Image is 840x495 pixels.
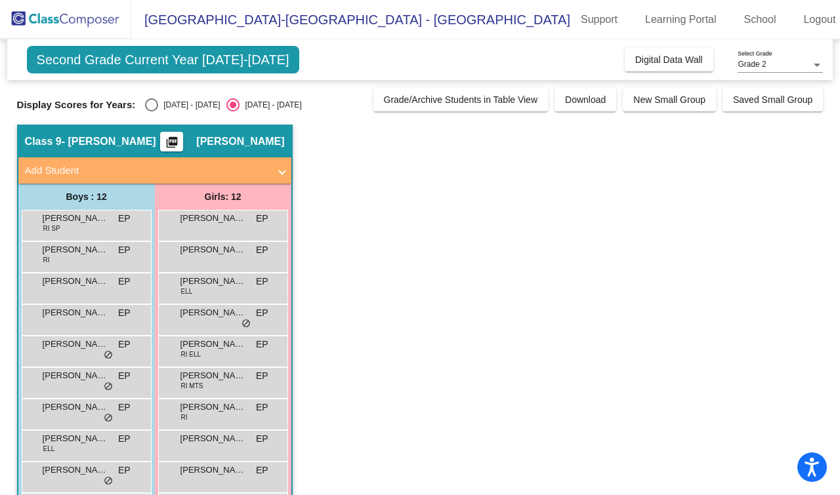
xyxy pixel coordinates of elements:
[43,255,50,265] span: RI
[104,382,113,392] span: do_not_disturb_alt
[180,338,246,351] span: [PERSON_NAME]
[17,99,136,111] span: Display Scores for Years:
[43,243,108,256] span: [PERSON_NAME]
[104,476,113,486] span: do_not_disturb_alt
[625,48,713,71] button: Digital Data Wall
[180,275,246,288] span: [PERSON_NAME]
[256,464,268,477] span: EP
[733,94,812,105] span: Saved Small Group
[256,432,268,446] span: EP
[241,319,251,329] span: do_not_disturb_alt
[118,464,131,477] span: EP
[635,54,703,65] span: Digital Data Wall
[180,243,246,256] span: [PERSON_NAME]
[43,275,108,288] span: [PERSON_NAME]
[118,212,131,226] span: EP
[180,306,246,319] span: [PERSON_NAME]
[158,99,220,111] div: [DATE] - [DATE]
[256,369,268,383] span: EP
[43,224,60,233] span: RI SP
[18,157,291,184] mat-expansion-panel-header: Add Student
[25,163,269,178] mat-panel-title: Add Student
[104,350,113,361] span: do_not_disturb_alt
[27,46,299,73] span: Second Grade Current Year [DATE]-[DATE]
[25,135,62,148] span: Class 9
[635,9,727,30] a: Learning Portal
[256,401,268,414] span: EP
[180,432,246,445] span: [PERSON_NAME]
[723,88,823,111] button: Saved Small Group
[180,212,246,225] span: [PERSON_NAME]
[164,136,180,154] mat-icon: picture_as_pdf
[118,401,131,414] span: EP
[256,212,268,226] span: EP
[256,338,268,351] span: EP
[118,432,131,446] span: EP
[196,135,284,148] span: [PERSON_NAME]
[373,88,549,111] button: Grade/Archive Students in Table View
[565,94,606,105] span: Download
[633,94,705,105] span: New Small Group
[240,99,301,111] div: [DATE] - [DATE]
[43,306,108,319] span: [PERSON_NAME]
[104,413,113,424] span: do_not_disturb_alt
[43,212,108,225] span: [PERSON_NAME]
[43,401,108,414] span: [PERSON_NAME]
[256,243,268,257] span: EP
[118,243,131,257] span: EP
[43,444,55,454] span: ELL
[155,184,291,210] div: Girls: 12
[145,98,301,111] mat-radio-group: Select an option
[118,306,131,320] span: EP
[18,184,155,210] div: Boys : 12
[734,9,787,30] a: School
[43,464,108,477] span: [PERSON_NAME]
[180,464,246,477] span: [PERSON_NAME]
[118,369,131,383] span: EP
[180,369,246,382] span: [PERSON_NAME]
[623,88,716,111] button: New Small Group
[181,412,188,422] span: RI
[118,275,131,288] span: EP
[738,60,766,69] span: Grade 2
[118,338,131,351] span: EP
[160,132,183,151] button: Print Students Details
[43,369,108,382] span: [PERSON_NAME]
[181,349,201,359] span: RI ELL
[43,338,108,351] span: [PERSON_NAME]
[256,275,268,288] span: EP
[131,9,570,30] span: [GEOGRAPHIC_DATA]-[GEOGRAPHIC_DATA] - [GEOGRAPHIC_DATA]
[181,287,193,296] span: ELL
[555,88,616,111] button: Download
[256,306,268,320] span: EP
[180,401,246,414] span: [PERSON_NAME]
[570,9,628,30] a: Support
[181,381,203,391] span: RI MTS
[62,135,156,148] span: - [PERSON_NAME]
[43,432,108,445] span: [PERSON_NAME]
[384,94,538,105] span: Grade/Archive Students in Table View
